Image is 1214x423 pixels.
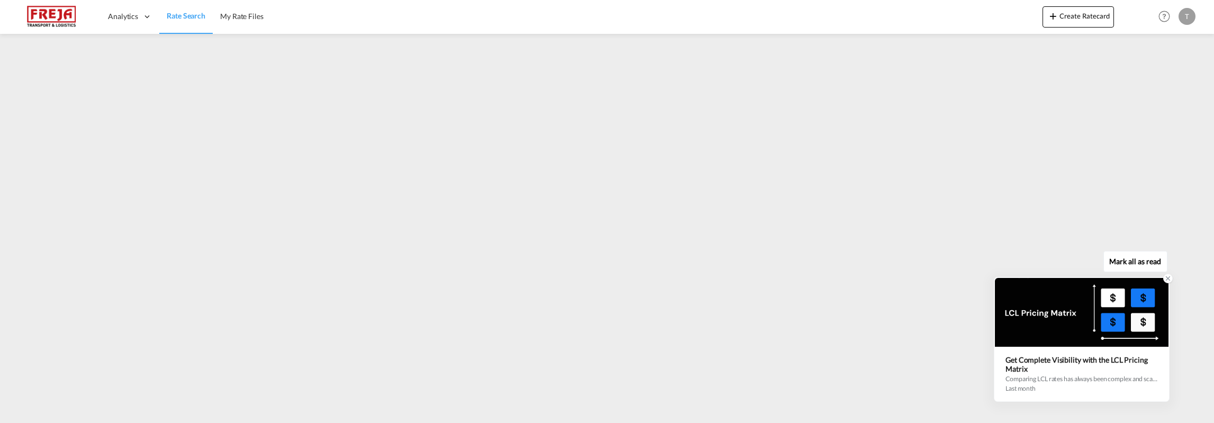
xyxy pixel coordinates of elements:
img: 586607c025bf11f083711d99603023e7.png [16,5,87,29]
span: My Rate Files [220,12,264,21]
div: Help [1155,7,1179,26]
div: T [1179,8,1195,25]
span: Rate Search [167,11,205,20]
button: icon-plus 400-fgCreate Ratecard [1043,6,1114,28]
span: Analytics [108,11,138,22]
md-icon: icon-plus 400-fg [1047,10,1059,22]
span: Help [1155,7,1173,25]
